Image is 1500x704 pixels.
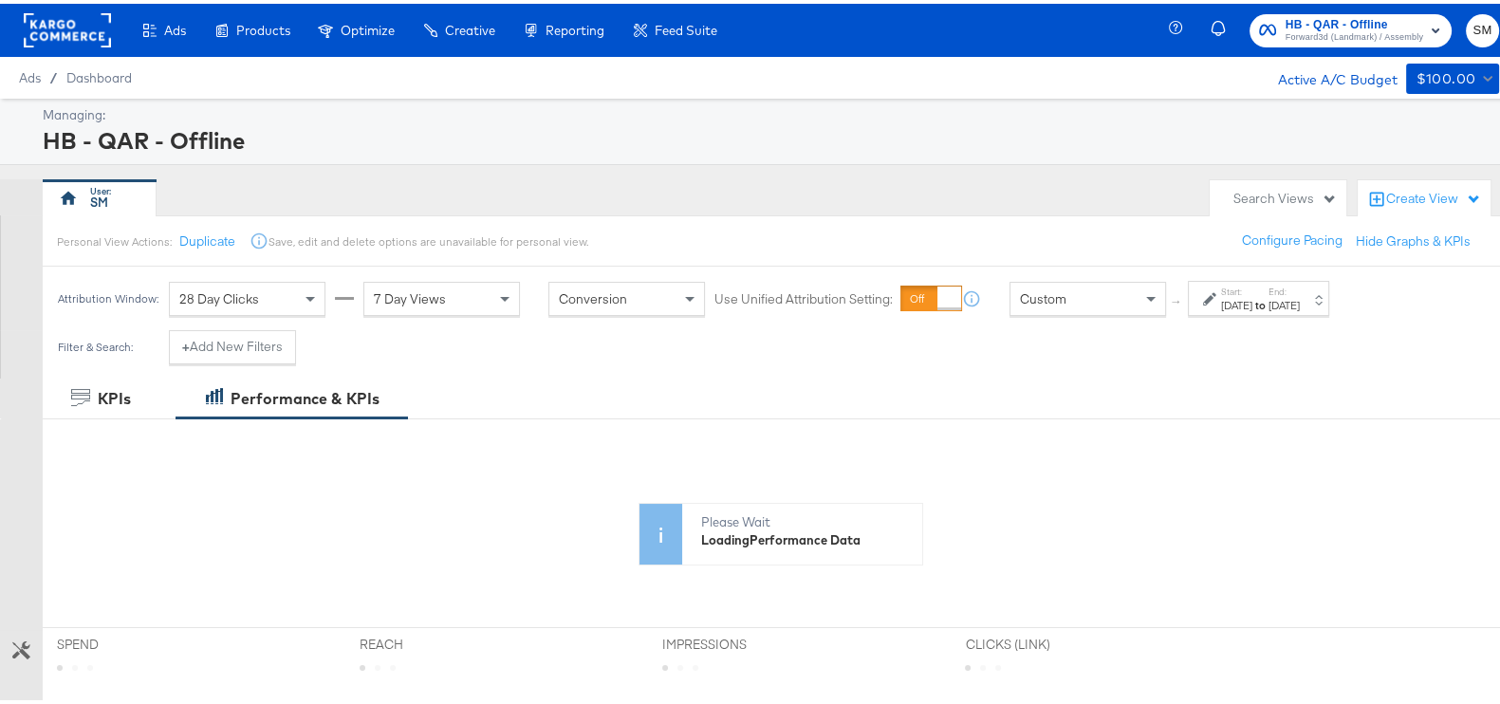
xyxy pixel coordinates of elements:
span: / [41,66,66,82]
span: Conversion [559,287,627,304]
button: $100.00 [1406,60,1499,90]
div: Personal View Actions: [57,231,172,246]
span: Creative [445,19,495,34]
span: ↑ [1168,295,1186,302]
label: Start: [1221,282,1252,294]
span: 7 Day Views [374,287,446,304]
div: Attribution Window: [57,288,159,302]
div: Managing: [43,102,1494,120]
span: SM [1473,16,1491,38]
div: Search Views [1233,186,1337,204]
strong: + [182,334,190,352]
div: Active A/C Budget [1257,60,1397,88]
span: Ads [164,19,186,34]
div: Performance & KPIs [231,384,380,406]
span: Forward3d (Landmark) / Assembly [1286,27,1423,42]
label: End: [1269,282,1300,294]
a: Dashboard [66,66,132,82]
button: +Add New Filters [169,326,296,361]
div: $100.00 [1416,64,1475,87]
button: Hide Graphs & KPIs [1356,229,1471,247]
div: KPIs [98,384,131,406]
div: HB - QAR - Offline [43,120,1494,153]
span: Optimize [341,19,395,34]
span: 28 Day Clicks [179,287,259,304]
div: [DATE] [1269,294,1300,309]
button: HB - QAR - OfflineForward3d (Landmark) / Assembly [1250,10,1452,44]
span: Feed Suite [655,19,717,34]
button: Duplicate [179,229,235,247]
div: Filter & Search: [57,337,134,350]
div: [DATE] [1221,294,1252,309]
span: Products [236,19,290,34]
strong: to [1252,294,1269,308]
span: Ads [19,66,41,82]
span: HB - QAR - Offline [1286,11,1423,31]
button: Configure Pacing [1229,220,1356,254]
button: SM [1466,10,1499,44]
div: Create View [1386,186,1481,205]
span: Reporting [546,19,604,34]
div: SM [90,190,108,208]
span: Custom [1020,287,1066,304]
label: Use Unified Attribution Setting: [714,287,893,305]
div: Save, edit and delete options are unavailable for personal view. [269,231,588,246]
